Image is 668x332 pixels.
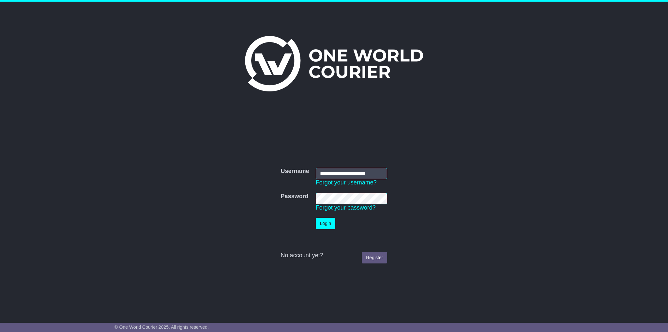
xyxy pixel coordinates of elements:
[362,252,387,263] a: Register
[316,218,335,229] button: Login
[281,193,309,200] label: Password
[316,204,376,211] a: Forgot your password?
[245,36,423,91] img: One World
[281,168,309,175] label: Username
[114,324,209,330] span: © One World Courier 2025. All rights reserved.
[316,179,377,186] a: Forgot your username?
[281,252,387,259] div: No account yet?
